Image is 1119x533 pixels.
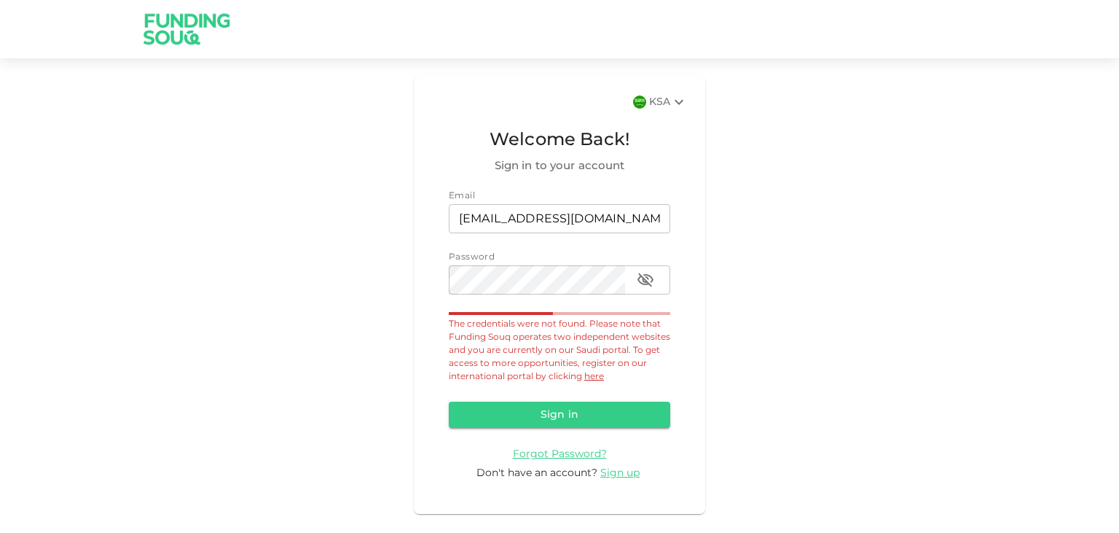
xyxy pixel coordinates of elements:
[584,373,604,381] a: here
[513,449,607,459] span: Forgot Password?
[449,320,670,381] span: The credentials were not found. Please note that Funding Souq operates two independent websites a...
[649,93,688,111] div: KSA
[449,192,475,201] span: Email
[449,127,670,155] span: Welcome Back!
[449,157,670,175] span: Sign in to your account
[449,265,625,295] input: password
[476,468,597,478] span: Don't have an account?
[513,448,607,459] a: Forgot Password?
[600,468,640,478] span: Sign up
[449,253,495,262] span: Password
[449,204,670,233] input: email
[449,402,670,428] button: Sign in
[633,96,646,109] img: flag-sa.b9a346574cdc8950dd34b50780441f57.svg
